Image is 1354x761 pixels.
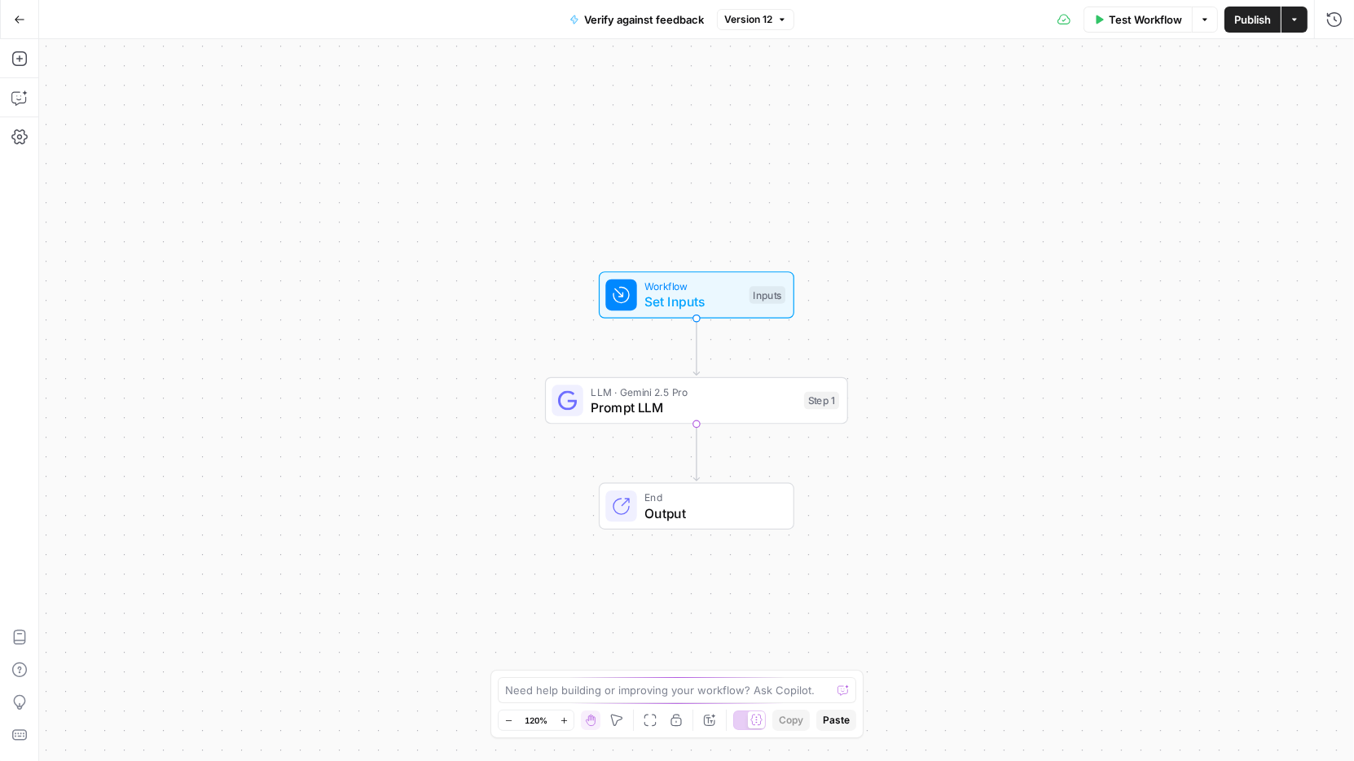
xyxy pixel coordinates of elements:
button: Version 12 [717,9,794,30]
button: Copy [772,710,810,731]
button: Publish [1224,7,1281,33]
div: Step 1 [804,392,839,410]
button: Paste [816,710,856,731]
span: Prompt LLM [591,398,796,417]
span: Copy [779,713,803,728]
div: Inputs [750,286,785,304]
span: Output [644,504,777,523]
span: Version 12 [724,12,772,27]
button: Verify against feedback [560,7,714,33]
span: End [644,490,777,505]
span: Workflow [644,279,741,294]
span: Set Inputs [644,292,741,311]
span: Paste [823,713,850,728]
span: Test Workflow [1109,11,1182,28]
span: Publish [1234,11,1271,28]
div: WorkflowSet InputsInputs [545,271,848,319]
div: LLM · Gemini 2.5 ProPrompt LLMStep 1 [545,377,848,424]
button: Test Workflow [1084,7,1192,33]
span: Verify against feedback [584,11,704,28]
div: EndOutput [545,482,848,530]
span: 120% [525,714,547,727]
span: LLM · Gemini 2.5 Pro [591,384,796,399]
g: Edge from step_1 to end [693,423,699,481]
